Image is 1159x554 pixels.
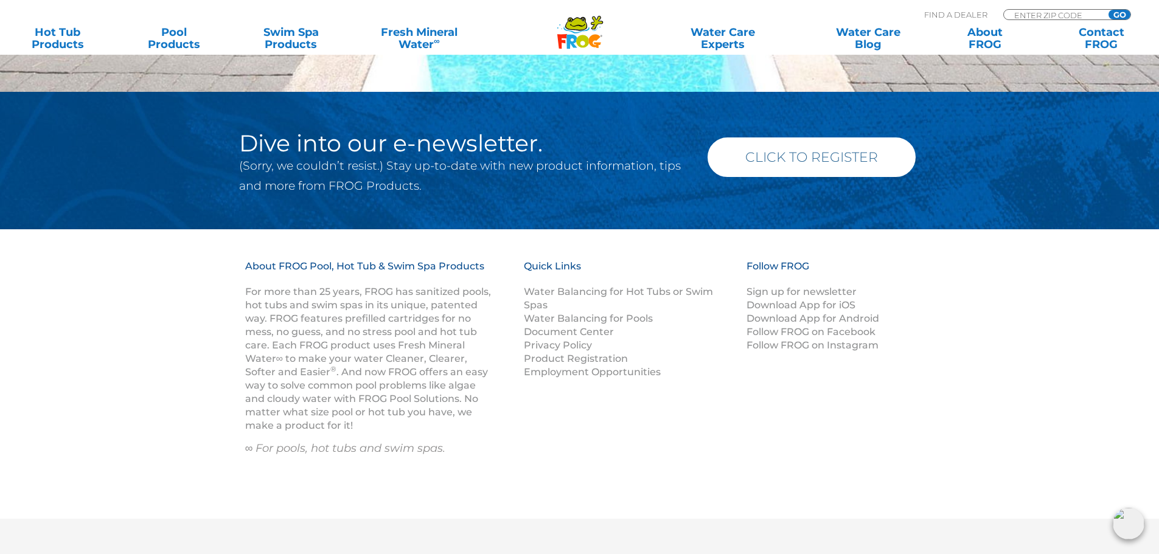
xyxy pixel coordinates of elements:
input: Zip Code Form [1013,10,1095,20]
h3: Follow FROG [747,260,899,285]
a: Follow FROG on Facebook [747,326,875,338]
a: Privacy Policy [524,339,592,351]
a: Click to Register [708,137,916,177]
a: Sign up for newsletter [747,286,857,297]
h3: Quick Links [524,260,732,285]
a: Document Center [524,326,614,338]
a: Water Balancing for Pools [524,313,653,324]
a: Follow FROG on Instagram [747,339,879,351]
p: Find A Dealer [924,9,987,20]
h3: About FROG Pool, Hot Tub & Swim Spa Products [245,260,493,285]
a: Download App for Android [747,313,879,324]
a: Download App for iOS [747,299,855,311]
sup: ® [330,364,336,373]
a: Water Balancing for Hot Tubs or Swim Spas [524,286,713,311]
a: Hot TubProducts [12,26,103,50]
sup: ∞ [434,36,440,46]
a: Swim SpaProducts [246,26,336,50]
a: Fresh MineralWater∞ [362,26,476,50]
h2: Dive into our e-newsletter. [239,131,689,156]
img: openIcon [1113,508,1144,539]
input: GO [1109,10,1130,19]
a: Water CareBlog [823,26,913,50]
p: For more than 25 years, FROG has sanitized pools, hot tubs and swim spas in its unique, patented ... [245,285,493,432]
p: (Sorry, we couldn’t resist.) Stay up-to-date with new product information, tips and more from FRO... [239,156,689,196]
a: ContactFROG [1056,26,1147,50]
a: Product Registration [524,353,628,364]
a: Employment Opportunities [524,366,661,378]
a: Water CareExperts [649,26,796,50]
a: PoolProducts [129,26,220,50]
a: AboutFROG [939,26,1030,50]
em: ∞ For pools, hot tubs and swim spas. [245,441,446,455]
